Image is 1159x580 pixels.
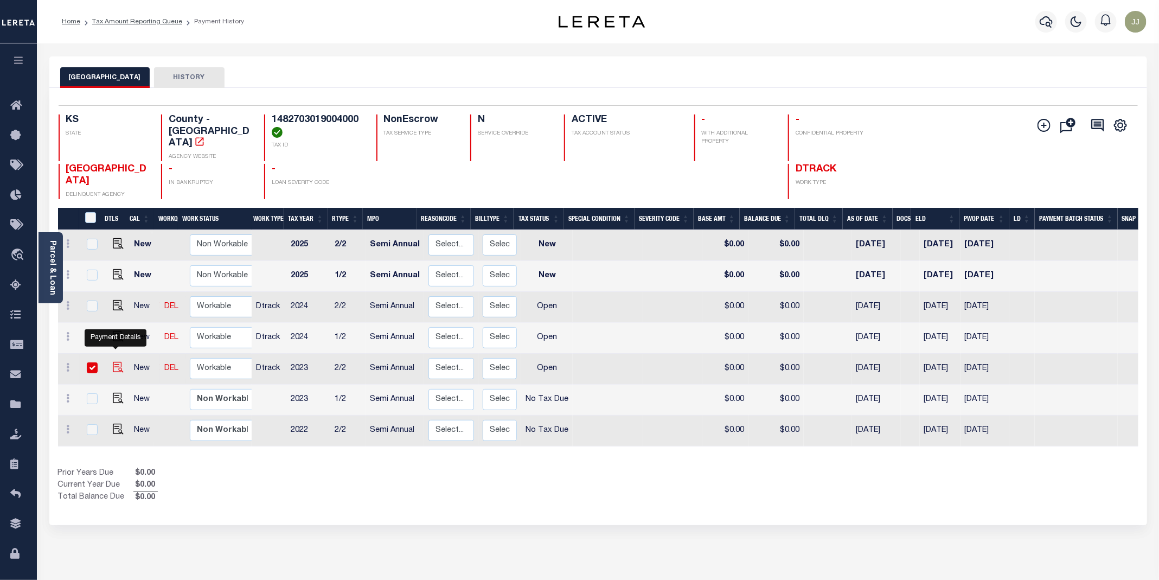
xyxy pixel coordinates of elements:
[366,292,424,323] td: Semi Annual
[58,492,133,503] td: Total Balance Due
[366,354,424,385] td: Semi Annual
[252,292,286,323] td: Dtrack
[471,208,514,230] th: BillType: activate to sort column ascending
[384,114,457,126] h4: NonEscrow
[1009,208,1035,230] th: LD: activate to sort column ascending
[130,416,160,447] td: New
[85,329,146,347] div: Payment Details
[961,354,1009,385] td: [DATE]
[564,208,635,230] th: Special Condition: activate to sort column ascending
[920,230,961,261] td: [DATE]
[66,114,149,126] h4: KS
[60,67,150,88] button: [GEOGRAPHIC_DATA]
[740,208,795,230] th: Balance Due: activate to sort column ascending
[796,164,837,174] span: DTRACK
[169,153,251,161] p: AGENCY WEBSITE
[521,385,573,416] td: No Tax Due
[702,230,748,261] td: $0.00
[366,385,424,416] td: Semi Annual
[62,18,80,25] a: Home
[92,18,182,25] a: Tax Amount Reporting Queue
[133,480,158,492] span: $0.00
[417,208,471,230] th: ReasonCode: activate to sort column ascending
[330,261,366,292] td: 1/2
[795,208,843,230] th: Total DLQ: activate to sort column ascending
[48,240,56,295] a: Parcel & Loan
[521,261,573,292] td: New
[286,416,330,447] td: 2022
[521,230,573,261] td: New
[58,480,133,492] td: Current Year Due
[1118,208,1151,230] th: SNAP: activate to sort column ascending
[702,354,748,385] td: $0.00
[961,261,1009,292] td: [DATE]
[478,114,551,126] h4: N
[961,385,1009,416] td: [DATE]
[154,208,178,230] th: WorkQ
[920,385,961,416] td: [DATE]
[748,385,804,416] td: $0.00
[182,17,244,27] li: Payment History
[252,354,286,385] td: Dtrack
[572,114,681,126] h4: ACTIVE
[133,468,158,480] span: $0.00
[748,261,804,292] td: $0.00
[961,416,1009,447] td: [DATE]
[328,208,363,230] th: RType: activate to sort column ascending
[58,468,133,480] td: Prior Years Due
[366,230,424,261] td: Semi Annual
[521,354,573,385] td: Open
[330,230,366,261] td: 2/2
[961,230,1009,261] td: [DATE]
[164,303,178,310] a: DEL
[702,115,706,125] span: -
[10,248,28,263] i: travel_explore
[130,292,160,323] td: New
[272,179,363,187] p: LOAN SEVERITY CODE
[366,416,424,447] td: Semi Annual
[272,142,363,150] p: TAX ID
[521,292,573,323] td: Open
[851,230,901,261] td: [DATE]
[748,230,804,261] td: $0.00
[130,385,160,416] td: New
[702,385,748,416] td: $0.00
[702,130,775,146] p: WITH ADDITIONAL PROPERTY
[694,208,740,230] th: Base Amt: activate to sort column ascending
[748,354,804,385] td: $0.00
[284,208,328,230] th: Tax Year: activate to sort column ascending
[133,492,158,504] span: $0.00
[702,416,748,447] td: $0.00
[851,354,901,385] td: [DATE]
[893,208,911,230] th: Docs
[478,130,551,138] p: SERVICE OVERRIDE
[169,164,172,174] span: -
[920,261,961,292] td: [DATE]
[249,208,284,230] th: Work Type
[521,416,573,447] td: No Tax Due
[1125,11,1147,33] img: svg+xml;base64,PHN2ZyB4bWxucz0iaHR0cDovL3d3dy53My5vcmcvMjAwMC9zdmciIHBvaW50ZXItZXZlbnRzPSJub25lIi...
[286,385,330,416] td: 2023
[521,323,573,354] td: Open
[130,354,160,385] td: New
[286,261,330,292] td: 2025
[66,191,149,199] p: DELINQUENT AGENCY
[178,208,252,230] th: Work Status
[920,416,961,447] td: [DATE]
[702,261,748,292] td: $0.00
[851,292,901,323] td: [DATE]
[920,323,961,354] td: [DATE]
[130,261,160,292] td: New
[796,130,878,138] p: CONFIDENTIAL PROPERTY
[66,164,147,186] span: [GEOGRAPHIC_DATA]
[169,114,251,150] h4: County - [GEOGRAPHIC_DATA]
[164,365,178,372] a: DEL
[100,208,125,230] th: DTLS
[514,208,564,230] th: Tax Status: activate to sort column ascending
[286,323,330,354] td: 2024
[635,208,694,230] th: Severity Code: activate to sort column ascending
[920,354,961,385] td: [DATE]
[748,292,804,323] td: $0.00
[961,323,1009,354] td: [DATE]
[851,261,901,292] td: [DATE]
